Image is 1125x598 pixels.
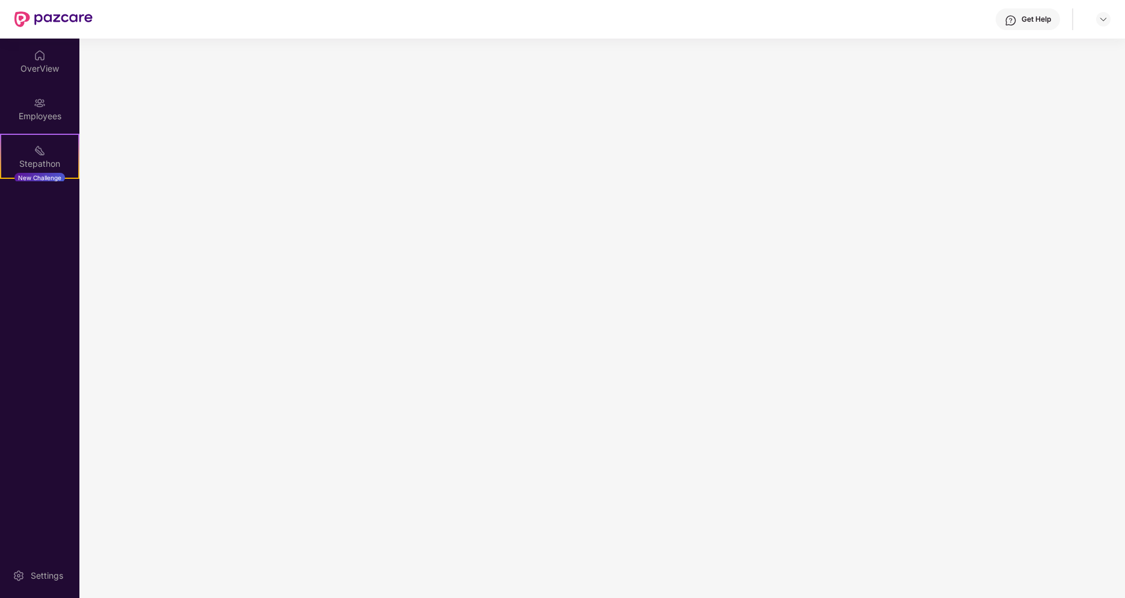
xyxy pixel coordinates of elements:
div: Stepathon [1,158,78,170]
img: svg+xml;base64,PHN2ZyB4bWxucz0iaHR0cDovL3d3dy53My5vcmcvMjAwMC9zdmciIHdpZHRoPSIyMSIgaGVpZ2h0PSIyMC... [34,145,46,157]
div: New Challenge [14,173,65,182]
img: svg+xml;base64,PHN2ZyBpZD0iRW1wbG95ZWVzIiB4bWxucz0iaHR0cDovL3d3dy53My5vcmcvMjAwMC9zdmciIHdpZHRoPS... [34,97,46,109]
div: Get Help [1022,14,1051,24]
img: svg+xml;base64,PHN2ZyBpZD0iSGVscC0zMngzMiIgeG1sbnM9Imh0dHA6Ly93d3cudzMub3JnLzIwMDAvc3ZnIiB3aWR0aD... [1005,14,1017,26]
img: New Pazcare Logo [14,11,93,27]
img: svg+xml;base64,PHN2ZyBpZD0iU2V0dGluZy0yMHgyMCIgeG1sbnM9Imh0dHA6Ly93d3cudzMub3JnLzIwMDAvc3ZnIiB3aW... [13,570,25,582]
img: svg+xml;base64,PHN2ZyBpZD0iSG9tZSIgeG1sbnM9Imh0dHA6Ly93d3cudzMub3JnLzIwMDAvc3ZnIiB3aWR0aD0iMjAiIG... [34,49,46,61]
div: Settings [27,570,67,582]
img: svg+xml;base64,PHN2ZyBpZD0iRHJvcGRvd24tMzJ4MzIiIHhtbG5zPSJodHRwOi8vd3d3LnczLm9yZy8yMDAwL3N2ZyIgd2... [1099,14,1108,24]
